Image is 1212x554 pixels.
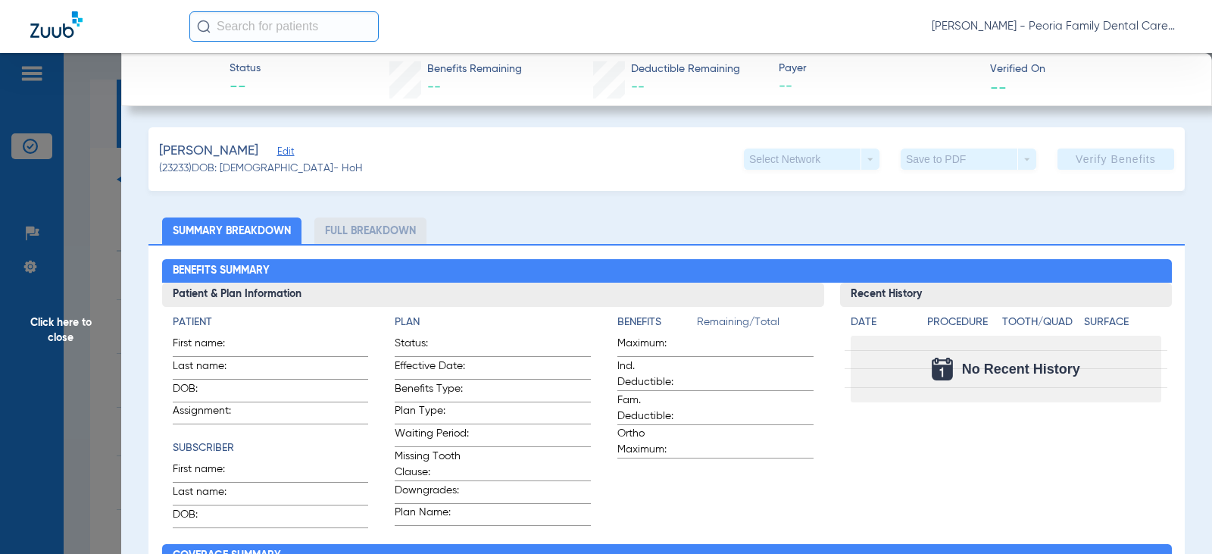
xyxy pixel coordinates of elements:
[173,315,369,330] h4: Patient
[851,315,914,330] h4: Date
[1084,315,1160,330] h4: Surface
[395,336,469,356] span: Status:
[173,507,247,527] span: DOB:
[162,218,301,244] li: Summary Breakdown
[162,259,1172,283] h2: Benefits Summary
[427,80,441,94] span: --
[159,161,363,177] span: (23233) DOB: [DEMOGRAPHIC_DATA] - HoH
[30,11,83,38] img: Zuub Logo
[617,426,692,458] span: Ortho Maximum:
[427,61,522,77] span: Benefits Remaining
[617,315,697,336] app-breakdown-title: Benefits
[697,315,814,336] span: Remaining/Total
[173,462,247,482] span: First name:
[277,146,291,161] span: Edit
[1002,315,1079,330] h4: Tooth/Quad
[395,426,469,446] span: Waiting Period:
[1002,315,1079,336] app-breakdown-title: Tooth/Quad
[395,505,469,525] span: Plan Name:
[173,440,369,456] h4: Subscriber
[173,403,247,424] span: Assignment:
[990,79,1007,95] span: --
[932,19,1182,34] span: [PERSON_NAME] - Peoria Family Dental Care
[230,77,261,99] span: --
[927,315,996,336] app-breakdown-title: Procedure
[779,61,976,77] span: Payer
[395,403,469,424] span: Plan Type:
[617,315,697,330] h4: Benefits
[1084,315,1160,336] app-breakdown-title: Surface
[990,61,1188,77] span: Verified On
[631,61,740,77] span: Deductible Remaining
[395,483,469,503] span: Downgrades:
[395,315,591,330] h4: Plan
[189,11,379,42] input: Search for patients
[779,77,976,96] span: --
[395,358,469,379] span: Effective Date:
[927,315,996,330] h4: Procedure
[197,20,211,33] img: Search Icon
[173,336,247,356] span: First name:
[230,61,261,77] span: Status
[617,336,692,356] span: Maximum:
[395,381,469,402] span: Benefits Type:
[631,80,645,94] span: --
[617,358,692,390] span: Ind. Deductible:
[173,484,247,505] span: Last name:
[840,283,1171,307] h3: Recent History
[962,362,1080,377] span: No Recent History
[159,142,258,161] span: [PERSON_NAME]
[173,358,247,379] span: Last name:
[173,381,247,402] span: DOB:
[314,218,426,244] li: Full Breakdown
[617,393,692,424] span: Fam. Deductible:
[932,358,953,380] img: Calendar
[395,449,469,480] span: Missing Tooth Clause:
[162,283,825,307] h3: Patient & Plan Information
[851,315,914,336] app-breakdown-title: Date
